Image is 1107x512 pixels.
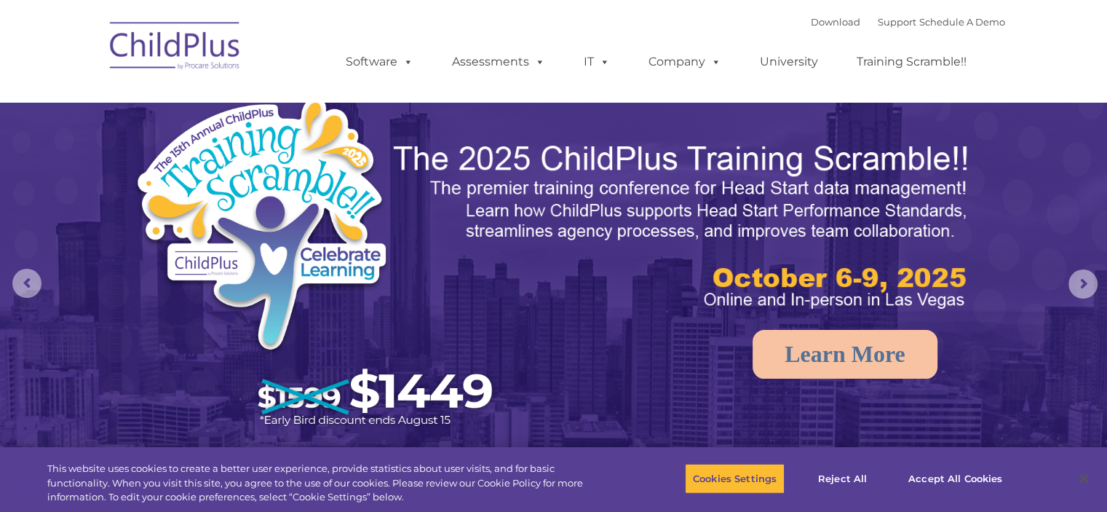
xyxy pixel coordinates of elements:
button: Accept All Cookies [900,463,1010,494]
a: Learn More [753,330,937,379]
a: Download [811,16,860,28]
span: Phone number [202,156,264,167]
a: University [745,47,833,76]
a: Software [331,47,428,76]
div: This website uses cookies to create a better user experience, provide statistics about user visit... [47,462,609,505]
button: Close [1068,462,1100,495]
a: Schedule A Demo [919,16,1005,28]
font: | [811,16,1005,28]
button: Cookies Settings [685,463,785,494]
a: IT [569,47,624,76]
a: Company [634,47,736,76]
a: Assessments [437,47,560,76]
a: Training Scramble!! [842,47,981,76]
button: Reject All [797,463,888,494]
img: ChildPlus by Procare Solutions [103,12,248,84]
a: Support [878,16,916,28]
span: Last name [202,96,247,107]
